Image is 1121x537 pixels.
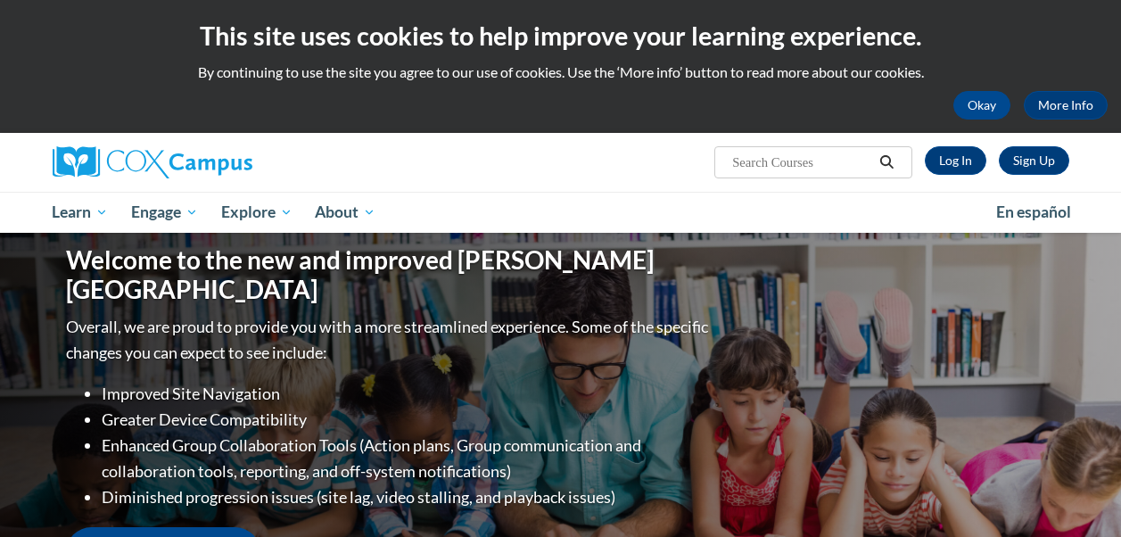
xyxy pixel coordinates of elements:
a: Explore [210,192,304,233]
a: En español [985,194,1083,231]
span: Explore [221,202,293,223]
input: Search Courses [730,152,873,173]
li: Diminished progression issues (site lag, video stalling, and playback issues) [102,484,713,510]
a: About [303,192,387,233]
button: Search [873,152,900,173]
a: Engage [120,192,210,233]
li: Enhanced Group Collaboration Tools (Action plans, Group communication and collaboration tools, re... [102,433,713,484]
a: Learn [41,192,120,233]
a: More Info [1024,91,1108,120]
span: Engage [131,202,198,223]
span: About [315,202,375,223]
li: Greater Device Compatibility [102,407,713,433]
a: Log In [925,146,986,175]
span: Learn [52,202,108,223]
a: Cox Campus [53,146,374,178]
button: Okay [953,91,1010,120]
div: Main menu [39,192,1083,233]
p: Overall, we are proud to provide you with a more streamlined experience. Some of the specific cha... [66,314,713,366]
img: Cox Campus [53,146,252,178]
p: By continuing to use the site you agree to our use of cookies. Use the ‘More info’ button to read... [13,62,1108,82]
a: Register [999,146,1069,175]
li: Improved Site Navigation [102,381,713,407]
h2: This site uses cookies to help improve your learning experience. [13,18,1108,54]
span: En español [996,202,1071,221]
h1: Welcome to the new and improved [PERSON_NAME][GEOGRAPHIC_DATA] [66,245,713,305]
